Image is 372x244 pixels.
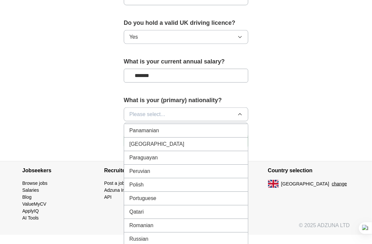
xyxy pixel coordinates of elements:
a: API [104,194,112,200]
button: Yes [124,30,249,44]
span: Panamanian [129,127,159,135]
img: UK flag [268,180,279,188]
a: AI Tools [22,215,39,221]
span: [GEOGRAPHIC_DATA] [281,181,329,187]
button: Please select... [124,107,249,121]
span: Portuguese [129,194,156,202]
a: Salaries [22,187,39,193]
label: Do you hold a valid UK driving licence? [124,19,249,27]
a: ValueMyCV [22,201,47,207]
a: Post a job [104,181,125,186]
span: Romanian [129,222,153,229]
a: Browse jobs [22,181,48,186]
button: change [332,181,347,187]
span: Qatari [129,208,144,216]
span: Yes [129,33,138,41]
h4: Country selection [268,161,350,180]
label: What is your current annual salary? [124,57,249,66]
span: Paraguayan [129,154,158,162]
label: What is your (primary) nationality? [124,96,249,105]
span: Please select... [129,110,165,118]
a: ApplyIQ [22,208,39,214]
div: © 2025 ADZUNA LTD [17,222,355,235]
a: Blog [22,194,32,200]
span: Polish [129,181,144,189]
span: [GEOGRAPHIC_DATA] [129,140,185,148]
span: Russian [129,235,149,243]
a: Adzuna Intelligence [104,187,145,193]
span: Peruvian [129,167,150,175]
